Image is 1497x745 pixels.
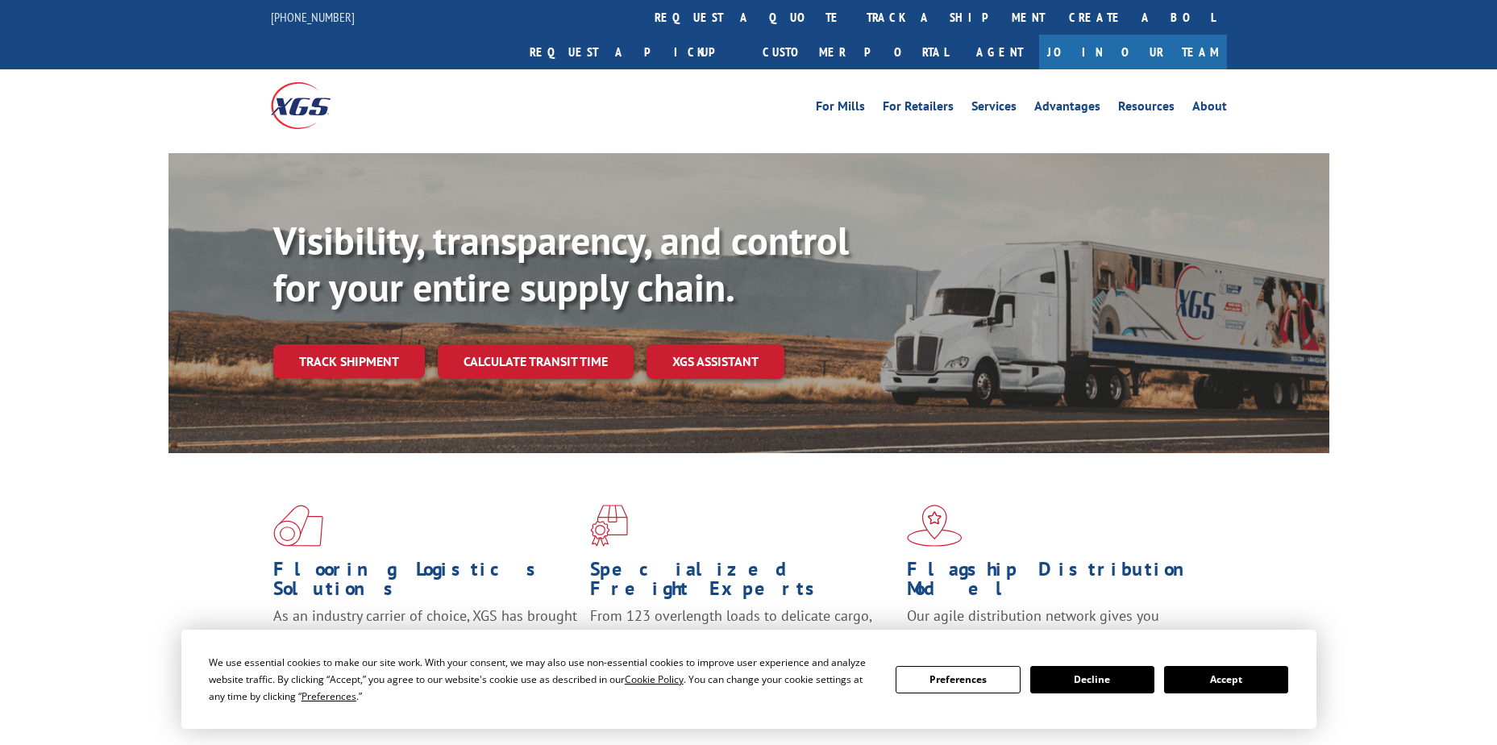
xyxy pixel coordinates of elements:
img: xgs-icon-flagship-distribution-model-red [907,505,963,547]
img: xgs-icon-focused-on-flooring-red [590,505,628,547]
span: Preferences [301,689,356,703]
h1: Flooring Logistics Solutions [273,560,578,606]
a: Request a pickup [518,35,751,69]
a: For Mills [816,100,865,118]
a: About [1192,100,1227,118]
div: Cookie Consent Prompt [181,630,1316,729]
div: We use essential cookies to make our site work. With your consent, we may also use non-essential ... [209,654,876,705]
span: As an industry carrier of choice, XGS has brought innovation and dedication to flooring logistics... [273,606,577,664]
a: Resources [1118,100,1175,118]
a: Agent [960,35,1039,69]
h1: Specialized Freight Experts [590,560,895,606]
h1: Flagship Distribution Model [907,560,1212,606]
img: xgs-icon-total-supply-chain-intelligence-red [273,505,323,547]
button: Preferences [896,666,1020,693]
button: Decline [1030,666,1154,693]
button: Accept [1164,666,1288,693]
span: Our agile distribution network gives you nationwide inventory management on demand. [907,606,1204,644]
b: Visibility, transparency, and control for your entire supply chain. [273,215,849,312]
a: Advantages [1034,100,1100,118]
a: XGS ASSISTANT [647,344,784,379]
span: Cookie Policy [625,672,684,686]
a: Services [971,100,1017,118]
a: Customer Portal [751,35,960,69]
a: Track shipment [273,344,425,378]
a: For Retailers [883,100,954,118]
p: From 123 overlength loads to delicate cargo, our experienced staff knows the best way to move you... [590,606,895,678]
a: [PHONE_NUMBER] [271,9,355,25]
a: Join Our Team [1039,35,1227,69]
a: Calculate transit time [438,344,634,379]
